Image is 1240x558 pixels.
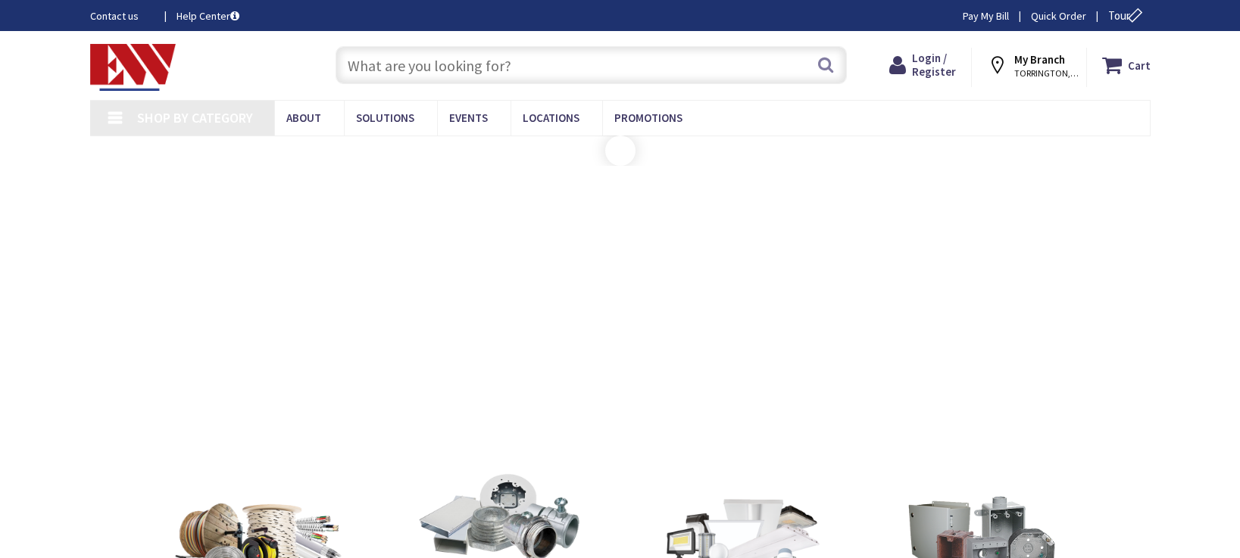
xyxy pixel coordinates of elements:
[1128,51,1151,79] strong: Cart
[356,111,414,125] span: Solutions
[1108,8,1147,23] span: Tour
[523,111,579,125] span: Locations
[176,8,239,23] a: Help Center
[614,111,682,125] span: Promotions
[889,51,956,79] a: Login / Register
[987,51,1072,79] div: My Branch TORRINGTON, [GEOGRAPHIC_DATA]
[286,111,321,125] span: About
[336,46,847,84] input: What are you looking for?
[90,44,176,91] img: Electrical Wholesalers, Inc.
[90,8,152,23] a: Contact us
[963,8,1009,23] a: Pay My Bill
[449,111,488,125] span: Events
[1102,51,1151,79] a: Cart
[1014,67,1079,79] span: TORRINGTON, [GEOGRAPHIC_DATA]
[912,51,956,79] span: Login / Register
[137,109,253,126] span: Shop By Category
[1014,52,1065,67] strong: My Branch
[1031,8,1086,23] a: Quick Order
